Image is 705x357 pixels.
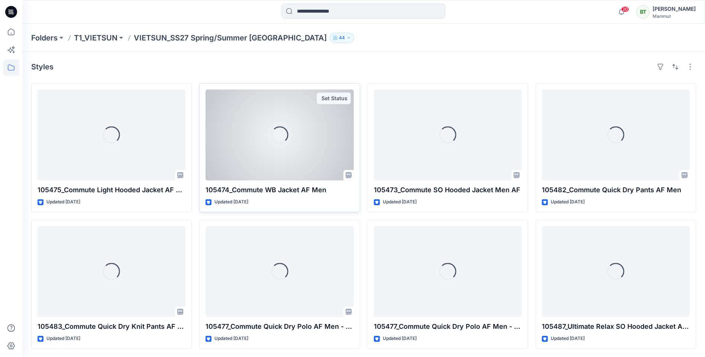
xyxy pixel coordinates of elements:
p: 105474_Commute WB Jacket AF Men [206,185,353,195]
p: Updated [DATE] [551,335,585,343]
p: 105473_Commute SO Hooded Jacket Men AF [374,185,522,195]
p: Updated [DATE] [46,198,80,206]
p: 105487_Ultimate Relax SO Hooded Jacket AF Men [542,321,690,332]
p: Updated [DATE] [383,335,417,343]
p: 105483_Commute Quick Dry Knit Pants AF Men [38,321,185,332]
a: Folders [31,33,58,43]
p: Updated [DATE] [383,198,417,206]
p: Updated [DATE] [214,335,248,343]
p: 105482_Commute Quick Dry Pants AF Men [542,185,690,195]
div: BT [636,5,650,19]
p: VIETSUN_SS27 Spring/Summer [GEOGRAPHIC_DATA] [134,33,327,43]
button: 44 [330,33,354,43]
p: 105477_Commute Quick Dry Polo AF Men - OP1 [206,321,353,332]
p: Updated [DATE] [46,335,80,343]
a: T1_VIETSUN [74,33,117,43]
p: Updated [DATE] [551,198,585,206]
p: 105475_Commute Light Hooded Jacket AF Women [38,185,185,195]
p: Updated [DATE] [214,198,248,206]
h4: Styles [31,62,54,71]
p: 105477_Commute Quick Dry Polo AF Men - OP2 [374,321,522,332]
p: 44 [339,34,345,42]
span: 20 [621,6,629,12]
div: Mammut [653,13,696,19]
div: [PERSON_NAME] [653,4,696,13]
